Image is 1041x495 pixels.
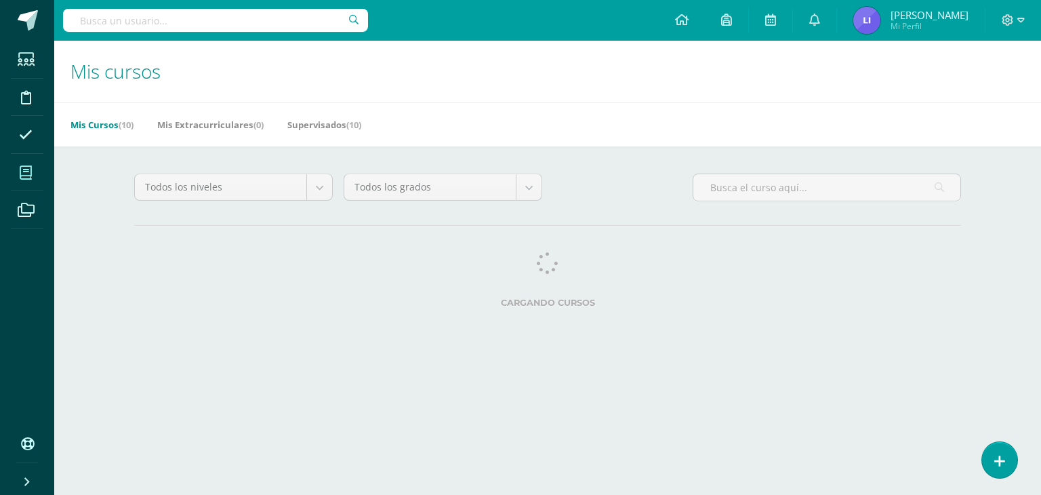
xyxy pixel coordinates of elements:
label: Cargando cursos [134,298,961,308]
span: Todos los niveles [145,174,296,200]
a: Supervisados(10) [287,114,361,136]
a: Mis Cursos(10) [70,114,134,136]
span: (10) [119,119,134,131]
span: [PERSON_NAME] [891,8,968,22]
a: Todos los grados [344,174,542,200]
span: (0) [253,119,264,131]
span: Mis cursos [70,58,161,84]
span: (10) [346,119,361,131]
span: Todos los grados [354,174,506,200]
a: Todos los niveles [135,174,332,200]
span: Mi Perfil [891,20,968,32]
input: Busca el curso aquí... [693,174,960,201]
input: Busca un usuario... [63,9,368,32]
a: Mis Extracurriculares(0) [157,114,264,136]
img: e65559c75f7f30e263e76759cdbf426f.png [853,7,880,34]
